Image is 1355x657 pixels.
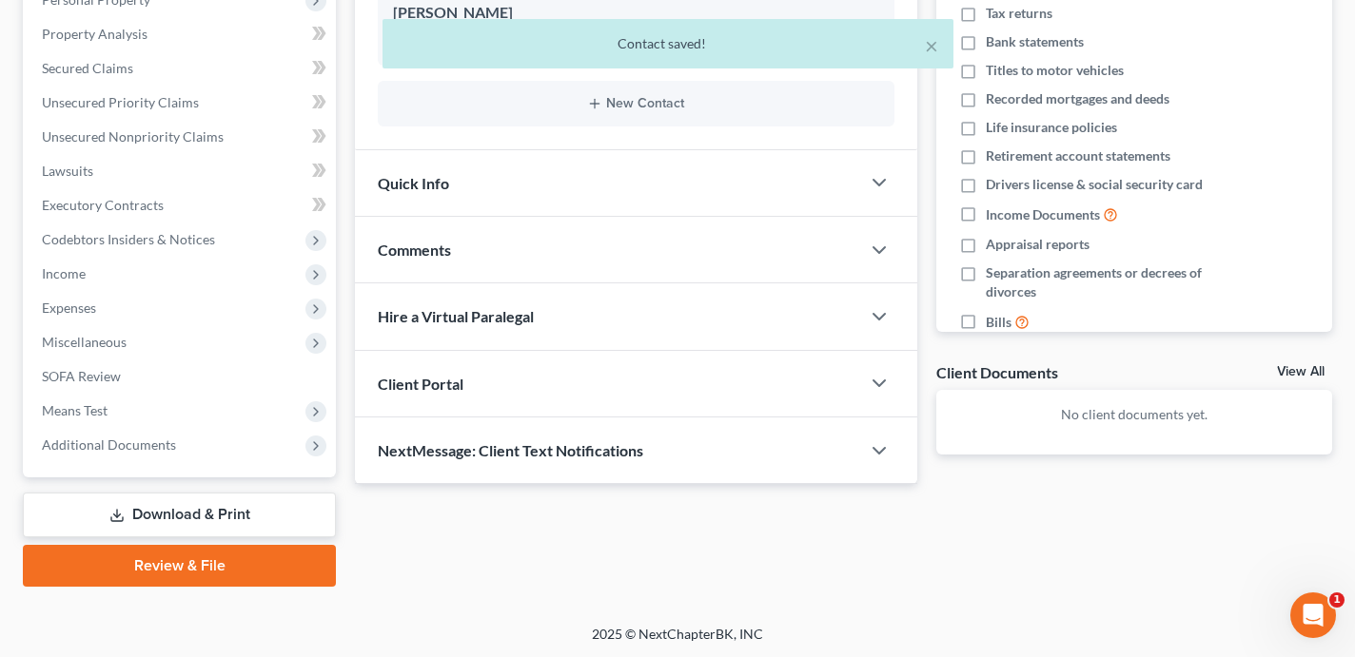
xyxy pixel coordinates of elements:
span: Bills [986,313,1011,332]
a: View All [1277,365,1325,378]
span: NextMessage: Client Text Notifications [378,441,643,459]
span: Codebtors Insiders & Notices [42,231,215,247]
p: No client documents yet. [952,405,1317,424]
a: Property Analysis [27,17,336,51]
div: Client Documents [936,362,1058,382]
button: × [925,34,938,57]
span: Lawsuits [42,163,93,179]
span: Executory Contracts [42,197,164,213]
span: Tax returns [986,4,1052,23]
div: [PERSON_NAME] [393,2,879,25]
span: Comments [378,241,451,259]
span: Hire a Virtual Paralegal [378,307,534,325]
a: Review & File [23,545,336,587]
span: Appraisal reports [986,235,1090,254]
span: Drivers license & social security card [986,175,1203,194]
span: Recorded mortgages and deeds [986,89,1169,108]
span: Means Test [42,402,108,418]
button: New Contact [393,96,879,111]
a: Executory Contracts [27,188,336,222]
div: Contact saved! [398,34,938,53]
span: Income Documents [986,205,1100,224]
span: Additional Documents [42,436,176,453]
a: Download & Print [23,493,336,537]
a: Lawsuits [27,154,336,188]
a: Unsecured Nonpriority Claims [27,120,336,154]
span: Income [42,265,86,281]
span: 1 [1329,592,1345,608]
span: Miscellaneous [42,334,127,350]
a: Unsecured Priority Claims [27,86,336,120]
span: Unsecured Nonpriority Claims [42,128,224,145]
a: SOFA Review [27,359,336,394]
span: Separation agreements or decrees of divorces [986,263,1217,301]
span: Life insurance policies [986,118,1117,137]
span: Client Portal [378,375,463,393]
iframe: Intercom live chat [1290,592,1336,638]
span: SOFA Review [42,368,121,384]
span: Unsecured Priority Claims [42,94,199,110]
span: Quick Info [378,174,449,192]
span: Retirement account statements [986,146,1170,165]
span: Expenses [42,300,96,316]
